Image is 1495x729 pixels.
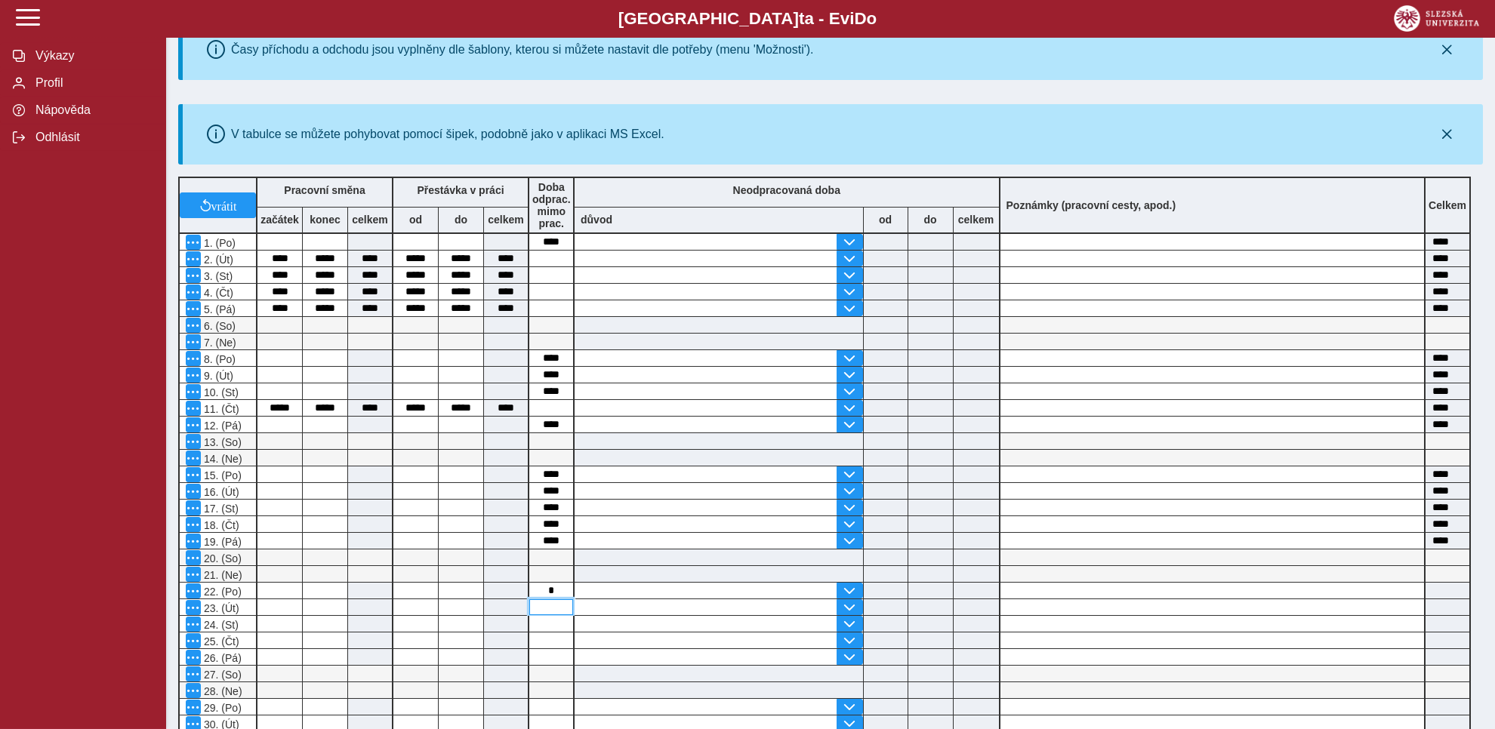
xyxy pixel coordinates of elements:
span: t [799,9,804,28]
span: 20. (So) [201,552,242,564]
img: logo_web_su.png [1394,5,1479,32]
button: Menu [186,567,201,582]
button: Menu [186,417,201,432]
span: 21. (Ne) [201,569,242,581]
span: Profil [31,76,153,90]
span: 28. (Ne) [201,685,242,697]
b: Neodpracovaná doba [733,184,840,196]
b: začátek [257,214,302,226]
b: celkem [348,214,392,226]
button: Menu [186,384,201,399]
div: V tabulce se můžete pohybovat pomocí šipek, podobně jako v aplikaci MS Excel. [231,128,664,141]
button: Menu [186,351,201,366]
button: Menu [186,650,201,665]
button: Menu [186,534,201,549]
span: 17. (St) [201,503,239,515]
div: Časy příchodu a odchodu jsou vyplněny dle šablony, kterou si můžete nastavit dle potřeby (menu 'M... [231,43,814,57]
span: 14. (Ne) [201,453,242,465]
b: do [439,214,483,226]
span: 23. (Út) [201,602,239,614]
span: 27. (So) [201,669,242,681]
span: 26. (Pá) [201,652,242,664]
span: D [854,9,866,28]
span: vrátit [211,199,237,211]
span: Odhlásit [31,131,153,144]
span: 18. (Čt) [201,519,239,531]
span: 7. (Ne) [201,337,236,349]
button: Menu [186,251,201,266]
span: 5. (Pá) [201,303,236,315]
span: 15. (Po) [201,469,242,481]
b: Pracovní směna [284,184,365,196]
span: 19. (Pá) [201,536,242,548]
button: Menu [186,401,201,416]
b: důvod [581,214,612,226]
button: Menu [186,550,201,565]
button: Menu [186,467,201,482]
span: 29. (Po) [201,702,242,714]
span: 25. (Čt) [201,635,239,647]
b: do [908,214,953,226]
b: Přestávka v práci [417,184,504,196]
button: Menu [186,301,201,316]
span: 10. (St) [201,386,239,398]
button: Menu [186,700,201,715]
b: konec [303,214,347,226]
button: Menu [186,318,201,333]
span: 1. (Po) [201,237,236,249]
button: Menu [186,617,201,632]
span: 4. (Čt) [201,287,233,299]
button: Menu [186,583,201,598]
button: Menu [186,600,201,615]
button: Menu [186,434,201,449]
b: od [393,214,438,226]
b: Celkem [1429,199,1466,211]
span: 13. (So) [201,436,242,448]
span: 3. (St) [201,270,233,282]
span: 12. (Pá) [201,420,242,432]
button: Menu [186,517,201,532]
button: Menu [186,500,201,515]
button: Menu [186,633,201,648]
span: 11. (Čt) [201,403,239,415]
button: Menu [186,484,201,499]
button: Menu [186,683,201,698]
span: 22. (Po) [201,586,242,598]
span: Nápověda [31,103,153,117]
button: Menu [186,334,201,349]
button: Menu [186,285,201,300]
button: Menu [186,451,201,466]
span: Výkazy [31,49,153,63]
span: 8. (Po) [201,353,236,365]
button: vrátit [180,192,256,218]
button: Menu [186,666,201,681]
button: Menu [186,268,201,283]
b: celkem [954,214,999,226]
span: 16. (Út) [201,486,239,498]
b: [GEOGRAPHIC_DATA] a - Evi [45,9,1450,29]
span: 9. (Út) [201,370,233,382]
span: o [867,9,877,28]
span: 24. (St) [201,619,239,631]
b: od [864,214,908,226]
button: Menu [186,368,201,383]
button: Menu [186,235,201,250]
b: Doba odprac. mimo prac. [532,181,571,229]
span: 6. (So) [201,320,236,332]
b: Poznámky (pracovní cesty, apod.) [1000,199,1182,211]
b: celkem [484,214,528,226]
span: 2. (Út) [201,254,233,266]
